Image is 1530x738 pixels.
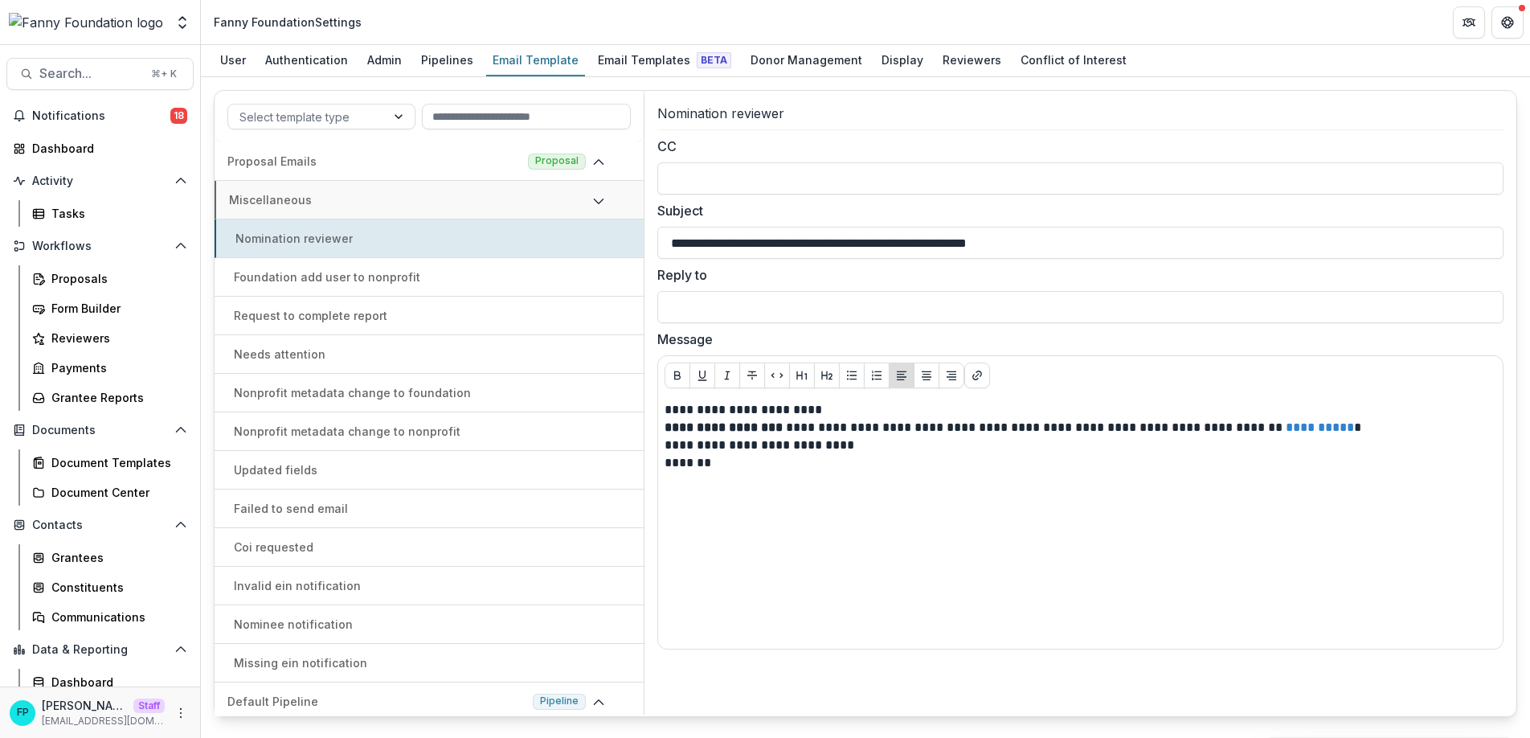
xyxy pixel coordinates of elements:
div: Document Center [51,484,181,501]
button: Open Workflows [6,233,194,259]
a: Tasks [26,200,194,227]
a: Form Builder [26,295,194,322]
div: ⌘ + K [148,65,180,83]
button: Strike [739,363,765,388]
a: Reviewers [26,325,194,351]
p: Needs attention [234,346,325,363]
button: Notifications18 [6,103,194,129]
p: Default Pipeline [227,693,526,710]
p: Foundation add user to nonprofit [234,269,420,285]
button: Align Right [939,363,964,388]
div: Pipelines [415,48,480,72]
label: Message [657,330,1494,349]
div: Conflict of Interest [1014,48,1133,72]
div: Proposals [51,270,181,287]
a: Grantee Reports [26,384,194,411]
div: Fanny Pinoul [17,707,29,718]
div: Tasks [51,205,181,222]
span: Contacts [32,519,168,532]
button: Bullet List [839,363,865,388]
button: Bold [665,363,690,388]
a: Communications [26,604,194,630]
p: Failed to send email [234,500,348,517]
button: Heading 2 [814,363,840,388]
span: Documents [32,424,168,437]
p: [PERSON_NAME] [42,697,127,714]
div: Grantees [51,549,181,566]
a: Email Templates Beta [591,45,738,76]
p: Request to complete report [234,307,387,324]
a: Payments [26,355,194,381]
label: Reply to [657,265,1494,285]
div: Email Template [486,48,585,72]
div: Nomination reviewer [657,104,1503,123]
a: Proposals [26,265,194,292]
div: Payments [51,359,181,376]
p: Invalid ein notification [234,577,361,594]
span: Activity [32,174,168,188]
span: 18 [170,108,187,124]
p: Nomination reviewer [235,230,353,247]
img: Fanny Foundation logo [9,13,163,32]
button: Ordered List [864,363,890,388]
div: Form Builder [51,300,181,317]
a: Dashboard [26,669,194,695]
span: Workflows [32,240,168,253]
a: Authentication [259,45,354,76]
div: Authentication [259,48,354,72]
div: Dashboard [51,674,181,691]
button: Open Activity [6,168,194,194]
button: Code [764,363,790,388]
button: Align Center [914,363,939,388]
span: Data & Reporting [32,643,168,657]
a: Admin [361,45,408,76]
button: Open Contacts [6,512,194,538]
div: Dashboard [32,140,181,157]
label: Subject [657,201,1494,220]
div: Document Templates [51,454,181,471]
button: Open entity switcher [171,6,194,39]
a: Donor Management [744,45,869,76]
span: Notifications [32,109,170,123]
p: Nominee notification [234,616,353,633]
a: Reviewers [936,45,1008,76]
a: Email Template [486,45,585,76]
p: Nonprofit metadata change to nonprofit [234,423,460,440]
a: User [214,45,252,76]
p: Staff [133,699,165,713]
div: Reviewers [936,48,1008,72]
a: Conflict of Interest [1014,45,1133,76]
span: Search... [39,66,141,81]
button: Search... [6,58,194,90]
p: Nonprofit metadata change to foundation [234,384,471,401]
button: Open Data & Reporting [6,637,194,662]
nav: breadcrumb [207,10,368,34]
div: Reviewers [51,330,181,346]
button: Get Help [1491,6,1524,39]
span: Pipeline [540,695,579,707]
a: Document Templates [26,449,194,476]
p: Coi requested [234,539,313,556]
div: Communications [51,609,181,625]
div: User [214,48,252,72]
button: Underline [689,363,715,388]
div: Constituents [51,579,181,596]
p: Missing ein notification [234,654,367,671]
p: [EMAIL_ADDRESS][DOMAIN_NAME] [42,714,165,728]
p: Updated fields [234,461,317,478]
a: Grantees [26,544,194,571]
button: Open Documents [6,417,194,443]
span: Beta [697,52,731,68]
a: Display [875,45,930,76]
div: Fanny Foundation Settings [214,14,362,31]
a: Pipelines [415,45,480,76]
div: Admin [361,48,408,72]
label: CC [657,137,1494,156]
button: More [171,703,190,723]
button: Heading 1 [789,363,815,388]
button: Create link [964,363,990,388]
div: Grantee Reports [51,389,181,406]
div: Display [875,48,930,72]
div: Email Templates [591,48,738,72]
button: Align Left [889,363,914,388]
